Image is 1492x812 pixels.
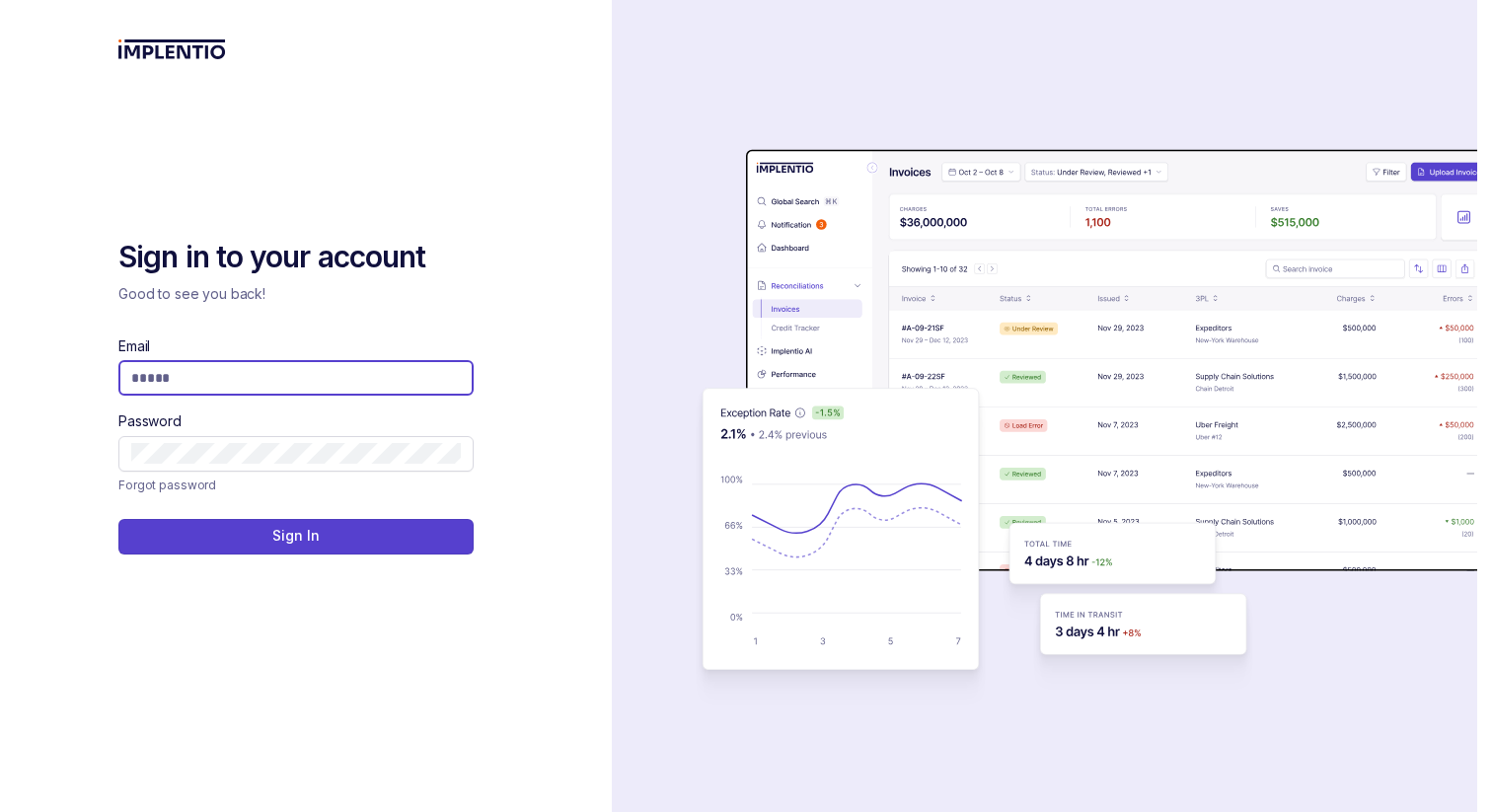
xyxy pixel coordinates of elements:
img: logo [118,39,226,59]
button: Sign In [118,519,474,554]
label: Email [118,336,150,356]
h2: Sign in to your account [118,238,474,277]
label: Password [118,411,182,431]
p: Sign In [272,526,319,546]
p: Forgot password [118,476,216,495]
a: Link Forgot password [118,476,216,495]
p: Good to see you back! [118,284,474,304]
